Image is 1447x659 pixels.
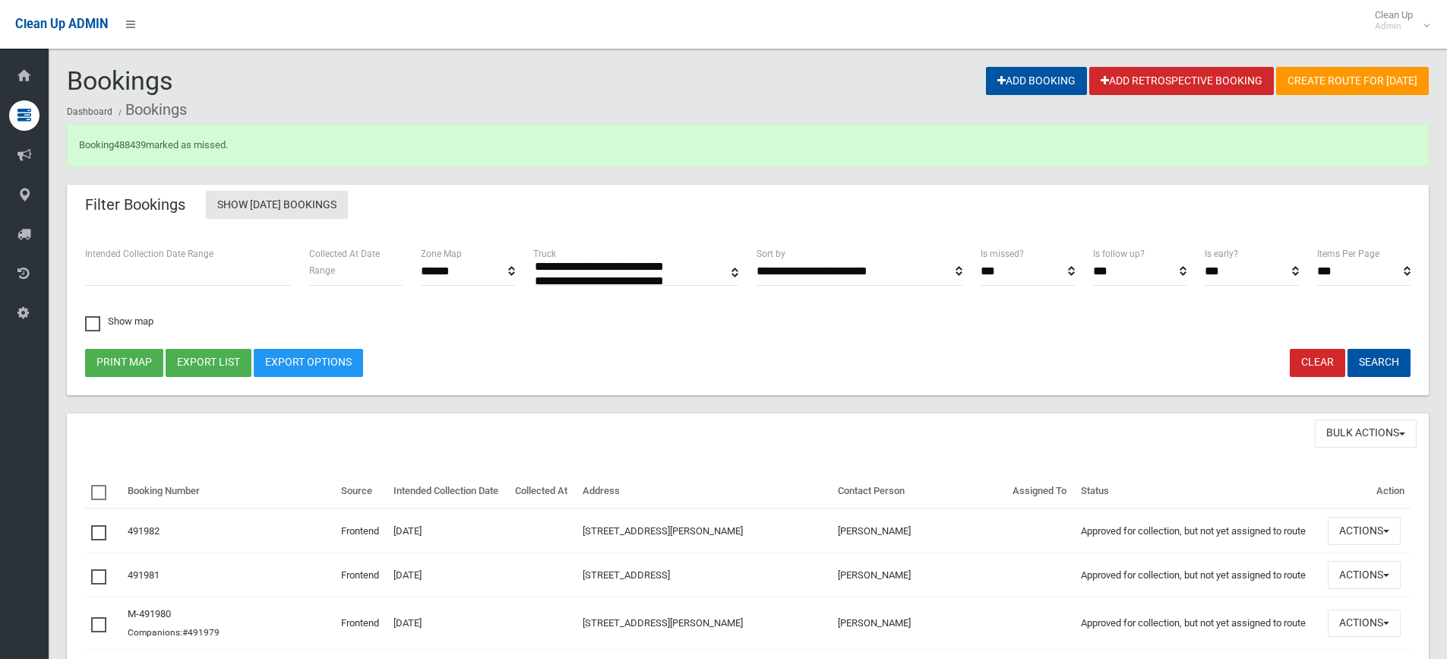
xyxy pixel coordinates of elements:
[1328,561,1401,589] button: Actions
[577,474,832,509] th: Address
[387,597,509,650] td: [DATE]
[1006,474,1076,509] th: Assigned To
[832,474,1006,509] th: Contact Person
[1089,67,1274,95] a: Add Retrospective Booking
[1322,474,1411,509] th: Action
[1075,597,1322,650] td: Approved for collection, but not yet assigned to route
[335,597,387,650] td: Frontend
[832,509,1006,553] td: [PERSON_NAME]
[15,17,108,31] span: Clean Up ADMIN
[335,553,387,597] td: Frontend
[1328,517,1401,545] button: Actions
[206,191,348,219] a: Show [DATE] Bookings
[1315,420,1417,448] button: Bulk Actions
[122,474,335,509] th: Booking Number
[1328,610,1401,638] button: Actions
[1347,349,1411,377] button: Search
[583,569,670,581] a: [STREET_ADDRESS]
[85,316,153,326] span: Show map
[254,349,363,377] a: Export Options
[115,96,187,124] li: Bookings
[67,190,204,220] header: Filter Bookings
[114,139,146,150] a: 488439
[387,553,509,597] td: [DATE]
[67,65,173,96] span: Bookings
[1290,349,1345,377] a: Clear
[335,509,387,553] td: Frontend
[166,349,251,377] button: Export list
[128,525,160,537] a: 491982
[387,474,509,509] th: Intended Collection Date
[832,597,1006,650] td: [PERSON_NAME]
[67,106,112,117] a: Dashboard
[986,67,1087,95] a: Add Booking
[182,627,220,638] a: #491979
[583,525,743,537] a: [STREET_ADDRESS][PERSON_NAME]
[387,509,509,553] td: [DATE]
[128,569,160,581] a: 491981
[1367,9,1428,32] span: Clean Up
[128,608,171,619] a: M-491980
[1075,509,1322,553] td: Approved for collection, but not yet assigned to route
[1075,553,1322,597] td: Approved for collection, but not yet assigned to route
[1075,474,1322,509] th: Status
[128,627,222,638] small: Companions:
[85,349,163,377] button: Print map
[509,474,577,509] th: Collected At
[533,246,556,262] label: Truck
[1276,67,1429,95] a: Create route for [DATE]
[583,617,743,629] a: [STREET_ADDRESS][PERSON_NAME]
[335,474,387,509] th: Source
[832,553,1006,597] td: [PERSON_NAME]
[1375,21,1413,32] small: Admin
[67,124,1429,166] div: Booking marked as missed.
